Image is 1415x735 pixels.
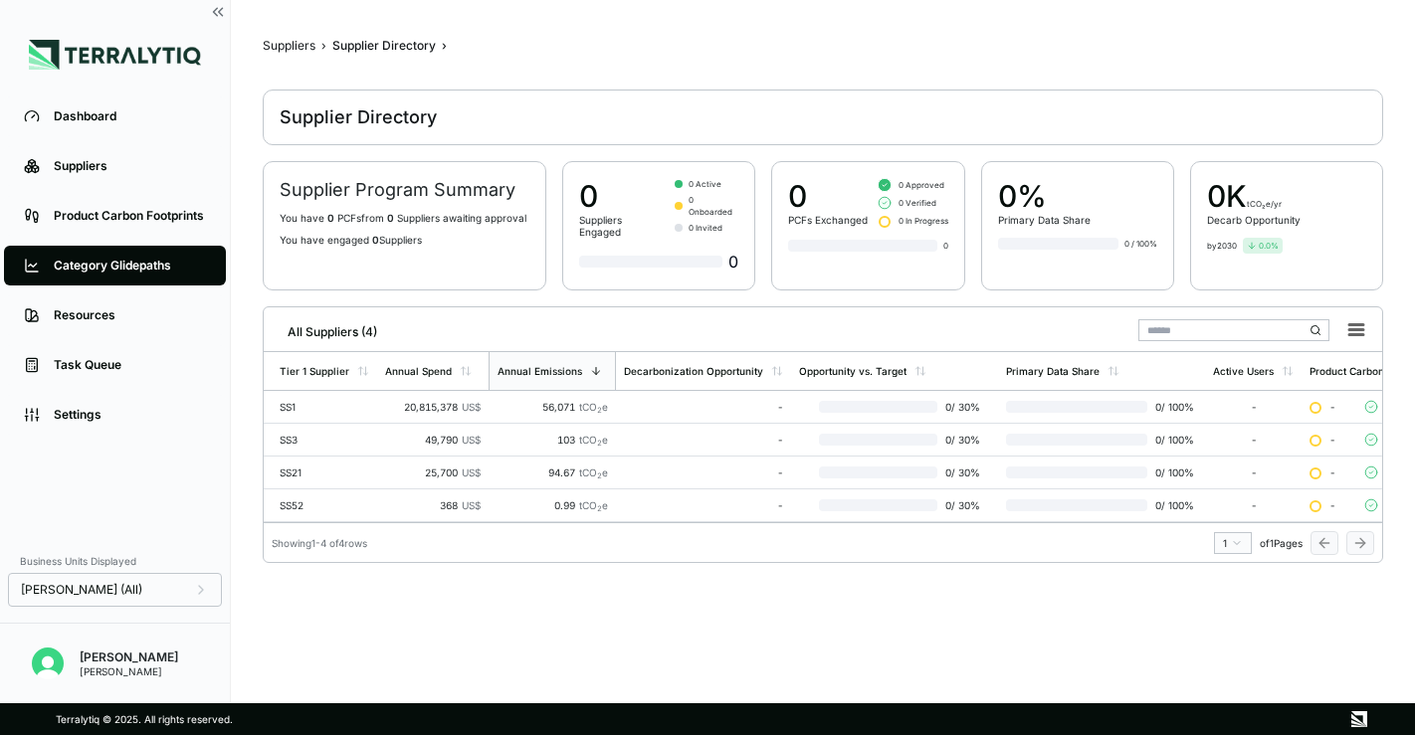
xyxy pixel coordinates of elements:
span: US$ [462,499,481,511]
div: 103 [497,434,608,446]
div: Supplier Directory [332,38,436,54]
div: - [1213,466,1294,478]
div: - [1213,434,1294,446]
span: 0 Onboarded [689,194,739,218]
div: Suppliers [263,38,315,54]
span: 0 Invited [689,222,722,234]
div: Opportunity vs. Target [799,365,907,377]
div: [PERSON_NAME] [80,649,178,665]
div: Category Glidepaths [54,258,206,274]
div: 0 [943,240,948,252]
div: 94.67 [497,466,608,478]
div: Settings [54,407,206,423]
span: 0 / 30 % [937,499,990,511]
div: 56,071 [497,401,608,413]
div: Primary Data Share [998,214,1091,226]
div: 0 [788,178,868,214]
div: Decarbonization Opportunity [624,365,763,377]
span: 0 / 100 % [1147,499,1197,511]
div: SS1 [280,401,369,413]
div: 0 K [1207,178,1301,214]
span: - [1329,401,1335,413]
div: [PERSON_NAME] [80,665,178,677]
div: 368 [385,499,481,511]
div: Resources [54,307,206,323]
span: tCO e [579,499,608,511]
span: tCO e [579,401,608,413]
sub: 2 [597,504,602,513]
img: Logo [29,40,201,70]
div: - [1213,499,1294,511]
div: - [624,434,783,446]
span: tCO₂e/yr [1247,199,1282,209]
button: Open user button [24,640,72,687]
div: Decarb Opportunity [1207,214,1301,226]
span: [PERSON_NAME] (All) [21,582,142,598]
span: - [1329,434,1335,446]
div: Task Queue [54,357,206,373]
span: 0.0 % [1259,240,1279,252]
div: Primary Data Share [1006,365,1100,377]
span: › [442,38,447,54]
div: PCFs Exchanged [788,214,868,226]
sub: 2 [597,439,602,448]
span: 0 / 100 % [1147,466,1197,478]
div: Product Carbon Footprints [54,208,206,224]
div: 25,700 [385,466,481,478]
span: of 1 Pages [1260,537,1303,549]
div: Suppliers Engaged [579,214,667,238]
div: 0% [998,178,1091,214]
div: 0.99 [497,499,608,511]
div: Business Units Displayed [8,549,222,573]
span: 0 [372,234,379,246]
span: tCO e [579,466,608,478]
div: - [624,401,783,413]
img: Mridul Gupta [32,647,64,679]
div: Active Users [1213,365,1274,377]
span: 0 [327,212,334,224]
span: - [1329,466,1335,478]
span: › [321,38,326,54]
span: 0 / 100 % [1147,401,1197,413]
h2: Supplier Program Summary [280,178,529,202]
div: Annual Emissions [498,365,582,377]
div: - [624,466,783,478]
div: All Suppliers (4) [272,316,377,340]
button: 1 [1214,532,1252,554]
div: 1 [1223,537,1243,549]
span: US$ [462,434,481,446]
span: 0 Approved [899,179,944,191]
span: tCO e [579,434,608,446]
sub: 2 [597,471,602,480]
div: SS52 [280,499,369,511]
div: - [1213,401,1294,413]
div: Annual Spend [385,365,452,377]
span: 0 Verified [899,197,936,209]
div: Suppliers [54,158,206,174]
span: US$ [462,466,481,478]
span: 0 / 30 % [937,466,990,478]
span: 0 / 30 % [937,401,990,413]
span: US$ [462,401,481,413]
div: Supplier Directory [280,105,437,129]
div: SS3 [280,434,369,446]
sub: 2 [597,406,602,415]
p: You have engaged Suppliers [280,234,529,246]
div: SS21 [280,466,369,478]
div: Showing 1 - 4 of 4 rows [272,537,367,549]
div: Dashboard [54,108,206,124]
div: 0 [579,178,667,214]
span: - [1329,499,1335,511]
div: Tier 1 Supplier [280,365,349,377]
div: 20,815,378 [385,401,481,413]
div: - [624,499,783,511]
div: 0 [579,250,738,274]
span: 0 / 30 % [937,434,990,446]
span: 0 [387,212,394,224]
div: 0 / 100% [1124,238,1157,250]
div: 49,790 [385,434,481,446]
div: by 2030 [1207,240,1237,252]
p: You have PCF s from Supplier s awaiting approval [280,212,529,224]
span: 0 Active [689,178,721,190]
span: 0 In Progress [899,215,948,227]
